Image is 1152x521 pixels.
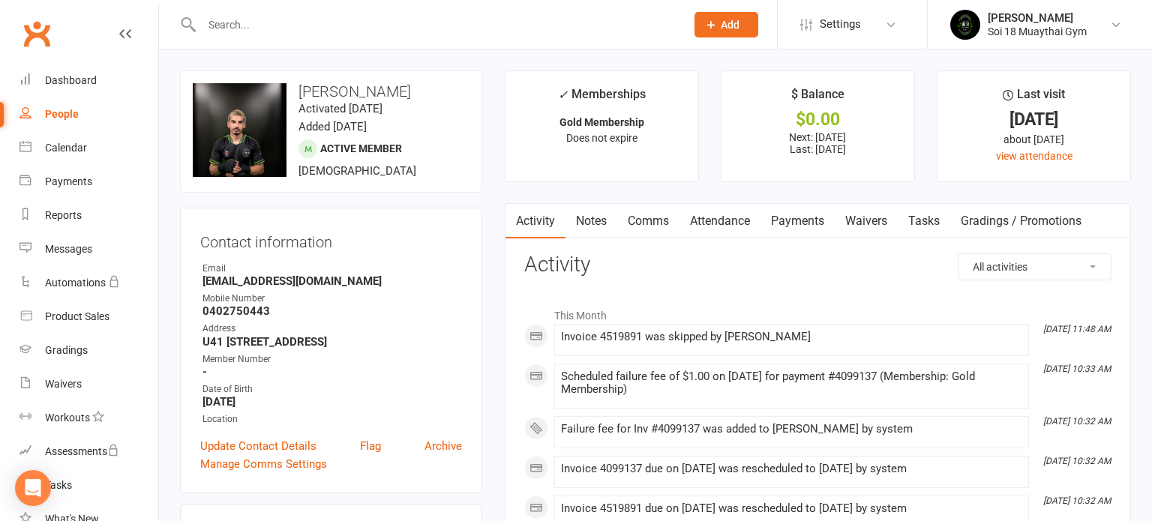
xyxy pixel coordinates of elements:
[45,277,106,289] div: Automations
[1043,324,1111,334] i: [DATE] 11:48 AM
[202,274,462,288] strong: [EMAIL_ADDRESS][DOMAIN_NAME]
[298,164,416,178] span: [DEMOGRAPHIC_DATA]
[45,479,72,491] div: Tasks
[559,116,644,128] strong: Gold Membership
[19,435,158,469] a: Assessments
[19,64,158,97] a: Dashboard
[360,437,381,455] a: Flag
[197,14,675,35] input: Search...
[19,199,158,232] a: Reports
[721,19,739,31] span: Add
[1043,496,1111,506] i: [DATE] 10:32 AM
[791,85,844,112] div: $ Balance
[193,83,286,177] img: image1747122675.png
[202,292,462,306] div: Mobile Number
[617,204,679,238] a: Comms
[45,378,82,390] div: Waivers
[951,131,1117,148] div: about [DATE]
[1043,456,1111,466] i: [DATE] 10:32 AM
[566,132,637,144] span: Does not expire
[735,131,901,155] p: Next: [DATE] Last: [DATE]
[45,108,79,120] div: People
[694,12,758,37] button: Add
[19,266,158,300] a: Automations
[45,310,109,322] div: Product Sales
[524,253,1111,277] h3: Activity
[558,88,568,102] i: ✓
[45,142,87,154] div: Calendar
[45,175,92,187] div: Payments
[200,228,462,250] h3: Contact information
[1003,85,1065,112] div: Last visit
[45,344,88,356] div: Gradings
[202,382,462,397] div: Date of Birth
[19,469,158,502] a: Tasks
[19,97,158,131] a: People
[505,204,565,238] a: Activity
[298,102,382,115] time: Activated [DATE]
[19,334,158,367] a: Gradings
[19,131,158,165] a: Calendar
[202,335,462,349] strong: U41 [STREET_ADDRESS]
[18,15,55,52] a: Clubworx
[45,74,97,86] div: Dashboard
[320,142,402,154] span: Active member
[193,83,469,100] h3: [PERSON_NAME]
[996,150,1072,162] a: view attendance
[951,112,1117,127] div: [DATE]
[565,204,617,238] a: Notes
[202,352,462,367] div: Member Number
[1043,364,1111,374] i: [DATE] 10:33 AM
[561,370,1022,396] div: Scheduled failure fee of $1.00 on [DATE] for payment #4099137 (Membership: Gold Membership)
[45,209,82,221] div: Reports
[561,463,1022,475] div: Invoice 4099137 due on [DATE] was rescheduled to [DATE] by system
[200,455,327,473] a: Manage Comms Settings
[898,204,950,238] a: Tasks
[19,232,158,266] a: Messages
[988,11,1087,25] div: [PERSON_NAME]
[561,331,1022,343] div: Invoice 4519891 was skipped by [PERSON_NAME]
[835,204,898,238] a: Waivers
[45,243,92,255] div: Messages
[950,10,980,40] img: thumb_image1716960047.png
[561,502,1022,515] div: Invoice 4519891 due on [DATE] was rescheduled to [DATE] by system
[820,7,861,41] span: Settings
[202,395,462,409] strong: [DATE]
[298,120,367,133] time: Added [DATE]
[45,412,90,424] div: Workouts
[558,85,646,112] div: Memberships
[424,437,462,455] a: Archive
[202,365,462,379] strong: -
[202,262,462,276] div: Email
[45,445,119,457] div: Assessments
[19,401,158,435] a: Workouts
[988,25,1087,38] div: Soi 18 Muaythai Gym
[679,204,760,238] a: Attendance
[202,322,462,336] div: Address
[19,165,158,199] a: Payments
[202,304,462,318] strong: 0402750443
[760,204,835,238] a: Payments
[735,112,901,127] div: $0.00
[950,204,1092,238] a: Gradings / Promotions
[19,367,158,401] a: Waivers
[1043,416,1111,427] i: [DATE] 10:32 AM
[15,470,51,506] div: Open Intercom Messenger
[200,437,316,455] a: Update Contact Details
[202,412,462,427] div: Location
[19,300,158,334] a: Product Sales
[561,423,1022,436] div: Failure fee for Inv #4099137 was added to [PERSON_NAME] by system
[524,300,1111,324] li: This Month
